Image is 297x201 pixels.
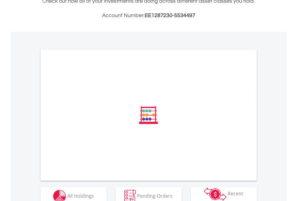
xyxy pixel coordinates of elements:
[41,11,257,20] h3: Account Number:
[67,192,94,199] span: All Holdings
[145,13,195,18] span: EE1287230-5534497
[204,188,226,201] img: transactions-zar-wht.png
[137,192,173,199] span: Pending Orders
